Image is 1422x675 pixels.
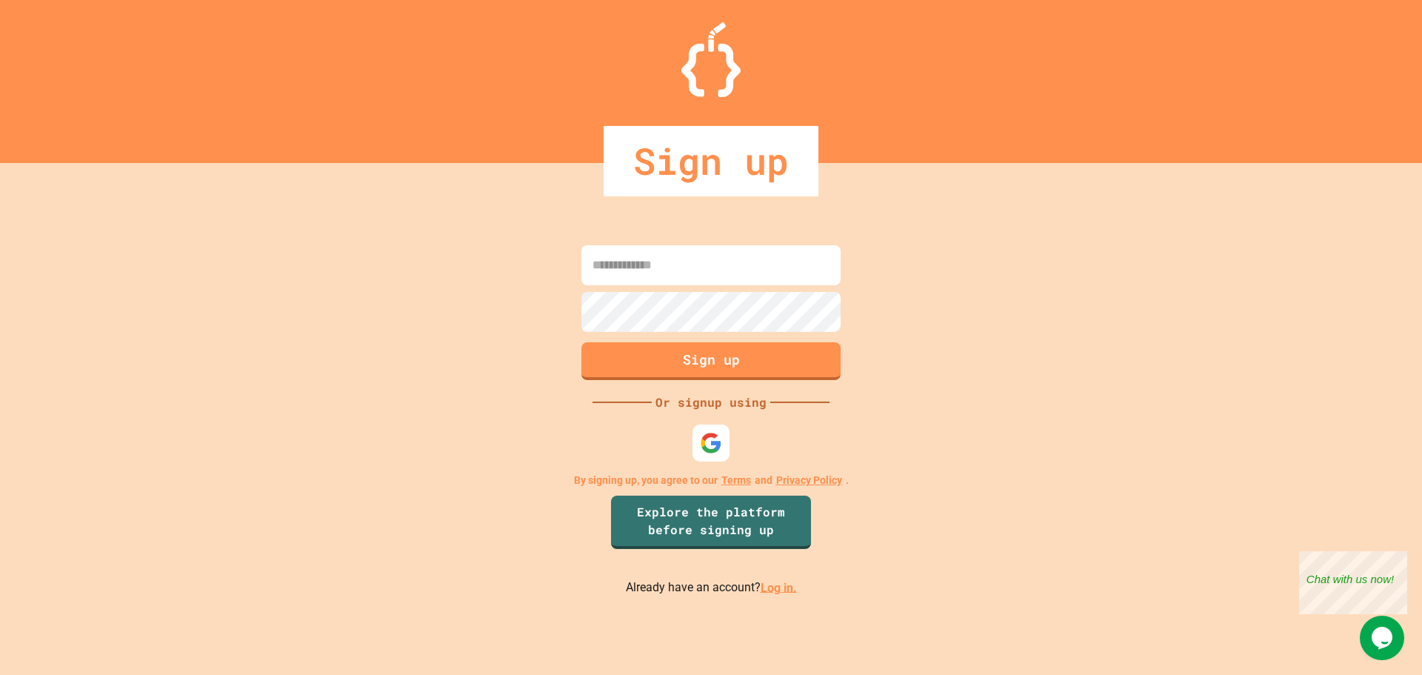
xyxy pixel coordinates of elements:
div: Or signup using [652,393,770,411]
a: Log in. [761,580,797,594]
iframe: chat widget [1360,616,1407,660]
a: Terms [721,473,751,488]
p: Already have an account? [626,579,797,597]
iframe: chat widget [1299,551,1407,614]
img: Logo.svg [681,22,741,97]
a: Explore the platform before signing up [611,496,811,549]
p: By signing up, you agree to our and . [574,473,849,488]
a: Privacy Policy [776,473,842,488]
button: Sign up [581,342,841,380]
div: Sign up [604,126,818,196]
img: google-icon.svg [700,432,722,454]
